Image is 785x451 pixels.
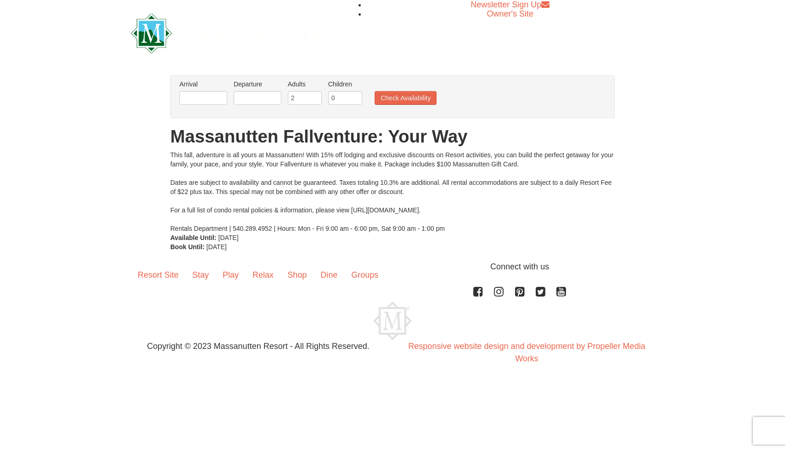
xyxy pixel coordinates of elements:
strong: Book Until: [170,243,205,251]
button: Check Availability [375,91,437,105]
span: [DATE] [207,243,227,251]
label: Arrival [179,80,227,89]
p: Connect with us [131,261,654,273]
a: Groups [344,261,385,289]
p: Copyright © 2023 Massanutten Resort - All Rights Reserved. [124,340,392,353]
a: Shop [280,261,314,289]
a: Responsive website design and development by Propeller Media Works [408,342,645,363]
a: Massanutten Resort [131,21,341,43]
div: This fall, adventure is all yours at Massanutten! With 15% off lodging and exclusive discounts on... [170,150,615,233]
h1: Massanutten Fallventure: Your Way [170,127,615,146]
strong: Available Until: [170,234,217,241]
label: Adults [288,80,322,89]
img: Massanutten Resort Logo [131,13,341,53]
label: Departure [234,80,281,89]
span: [DATE] [219,234,239,241]
a: Resort Site [131,261,185,289]
a: Relax [246,261,280,289]
a: Owner's Site [487,9,533,18]
label: Children [328,80,362,89]
a: Stay [185,261,216,289]
a: Dine [314,261,344,289]
a: Play [216,261,246,289]
img: Massanutten Resort Logo [373,302,412,340]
